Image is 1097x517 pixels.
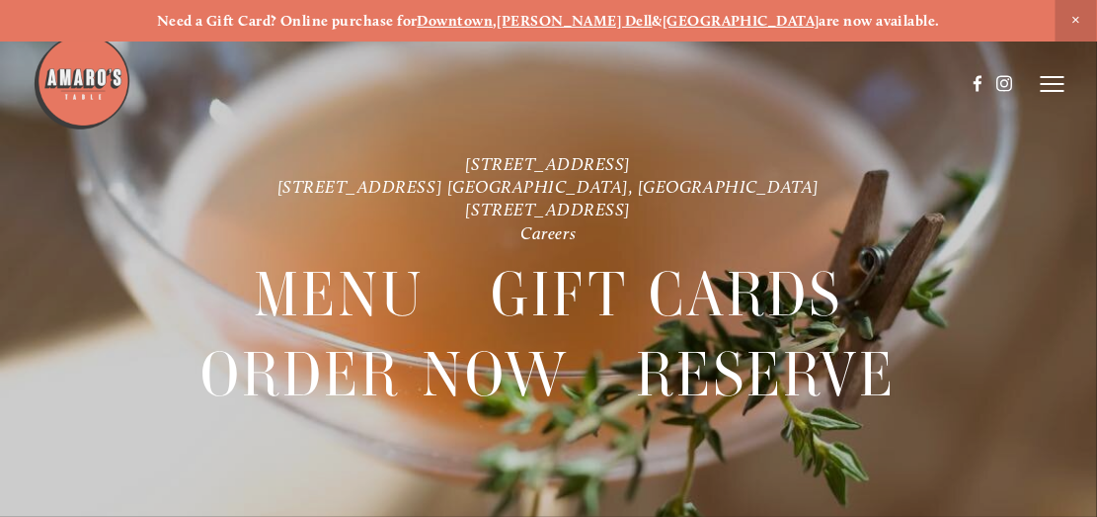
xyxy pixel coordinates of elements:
a: Downtown [418,12,494,30]
strong: & [653,12,663,30]
span: Order Now [200,335,570,415]
strong: are now available. [820,12,940,30]
strong: , [493,12,497,30]
a: [STREET_ADDRESS] [466,199,632,219]
a: Menu [254,255,426,334]
a: Order Now [200,335,570,414]
a: [GEOGRAPHIC_DATA] [663,12,820,30]
a: Careers [521,221,577,242]
span: Reserve [636,335,897,415]
a: Gift Cards [491,255,842,334]
a: [STREET_ADDRESS] [GEOGRAPHIC_DATA], [GEOGRAPHIC_DATA] [277,176,821,197]
a: [PERSON_NAME] Dell [498,12,653,30]
img: Amaro's Table [33,33,131,131]
span: Menu [254,255,426,335]
strong: Need a Gift Card? Online purchase for [157,12,418,30]
span: Gift Cards [491,255,842,335]
a: Reserve [636,335,897,414]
